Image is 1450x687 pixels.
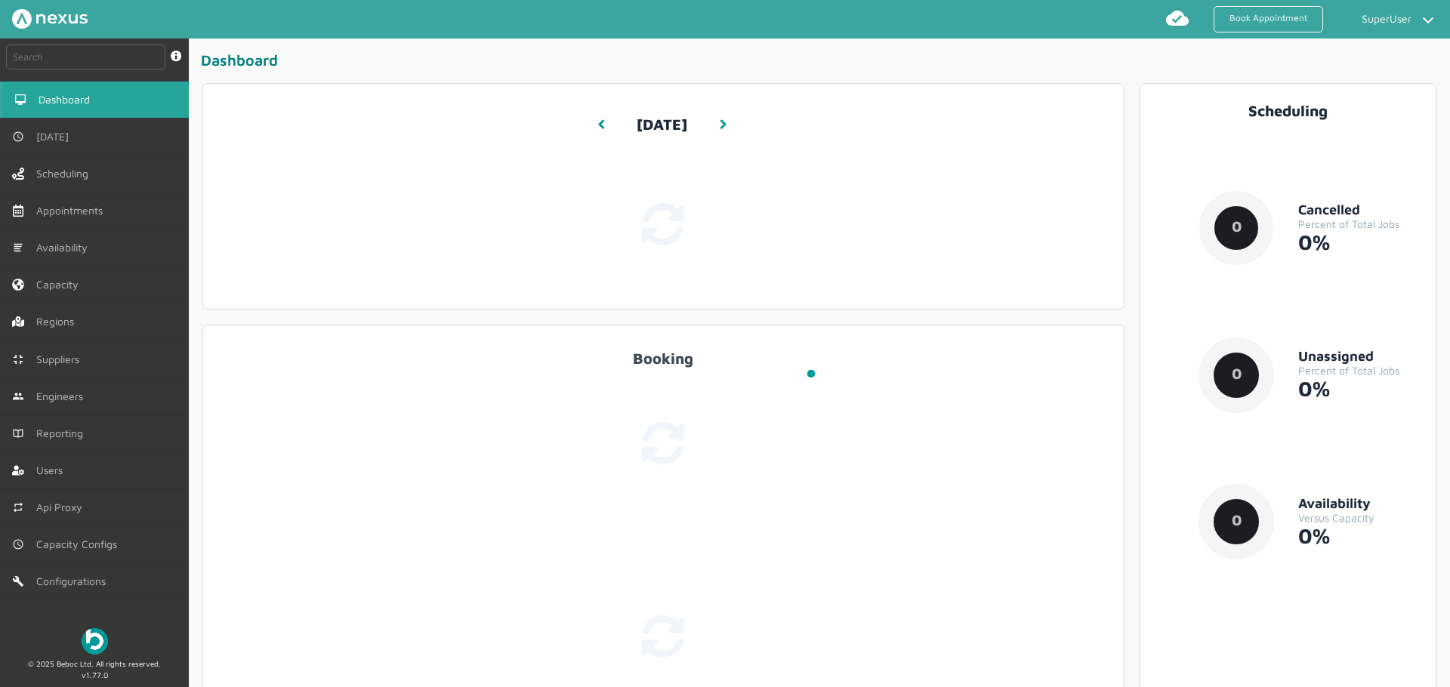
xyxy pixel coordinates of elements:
[36,427,89,439] span: Reporting
[36,279,85,291] span: Capacity
[12,353,24,365] img: md-contract.svg
[36,501,88,513] span: Api Proxy
[36,353,85,365] span: Suppliers
[36,131,75,143] span: [DATE]
[14,94,26,106] img: md-desktop.svg
[12,168,24,180] img: scheduling-left-menu.svg
[36,390,89,402] span: Engineers
[12,501,24,513] img: md-repeat.svg
[12,464,24,476] img: user-left-menu.svg
[36,242,94,254] span: Availability
[12,242,24,254] img: md-list.svg
[12,316,24,328] img: regions.left-menu.svg
[12,538,24,550] img: md-time.svg
[1214,6,1323,32] a: Book Appointment
[12,9,88,29] img: Nexus
[36,464,69,476] span: Users
[82,628,108,655] img: Beboc Logo
[36,205,109,217] span: Appointments
[12,390,24,402] img: md-people.svg
[36,575,112,587] span: Configurations
[12,427,24,439] img: md-book.svg
[1165,6,1189,30] img: md-cloud-done.svg
[39,94,96,106] span: Dashboard
[36,168,94,180] span: Scheduling
[6,45,165,69] input: Search by: Ref, PostCode, MPAN, MPRN, Account, Customer
[36,316,80,328] span: Regions
[12,279,24,291] img: capacity-left-menu.svg
[12,575,24,587] img: md-build.svg
[12,131,24,143] img: md-time.svg
[36,538,123,550] span: Capacity Configs
[12,205,24,217] img: appointments-left-menu.svg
